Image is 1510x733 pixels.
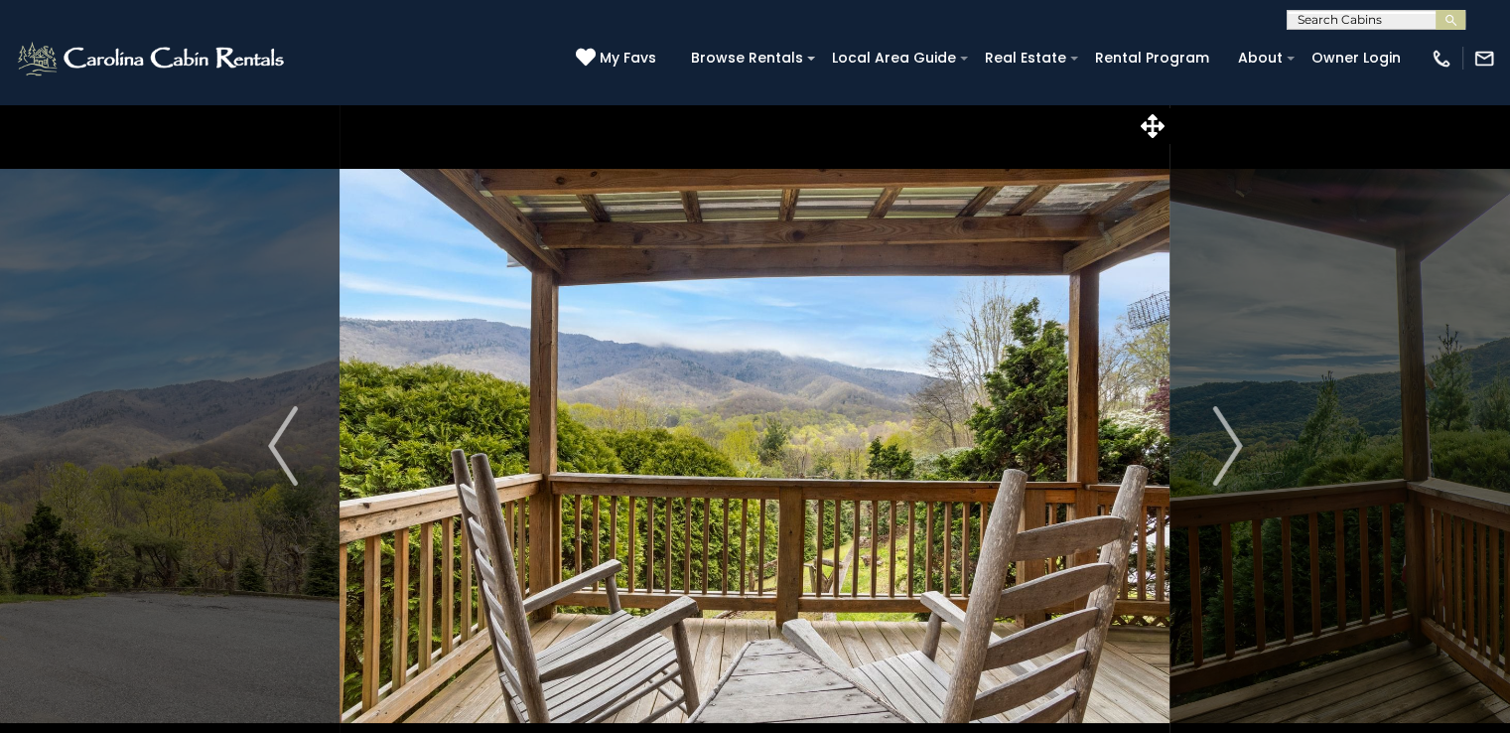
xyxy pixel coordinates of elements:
[576,48,661,70] a: My Favs
[1212,406,1242,486] img: arrow
[600,48,656,69] span: My Favs
[1473,48,1495,70] img: mail-regular-white.png
[1431,48,1452,70] img: phone-regular-white.png
[1085,43,1219,73] a: Rental Program
[822,43,966,73] a: Local Area Guide
[268,406,298,486] img: arrow
[1228,43,1293,73] a: About
[681,43,813,73] a: Browse Rentals
[15,39,290,78] img: White-1-2.png
[1302,43,1411,73] a: Owner Login
[975,43,1076,73] a: Real Estate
